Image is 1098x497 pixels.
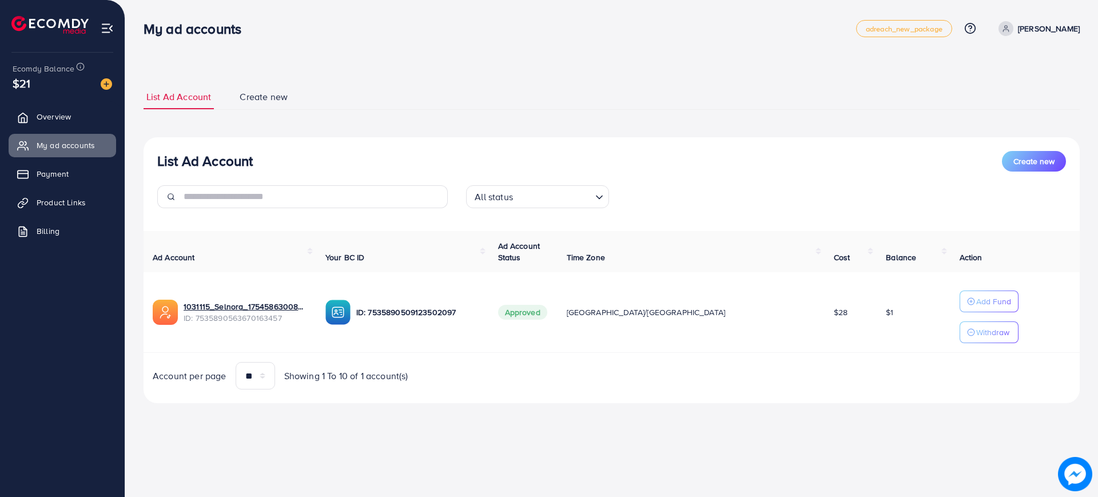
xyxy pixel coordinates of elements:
[856,20,952,37] a: adreach_new_package
[144,21,250,37] h3: My ad accounts
[356,305,480,319] p: ID: 7535890509123502097
[9,162,116,185] a: Payment
[37,225,59,237] span: Billing
[960,291,1019,312] button: Add Fund
[976,325,1009,339] p: Withdraw
[240,90,288,104] span: Create new
[9,134,116,157] a: My ad accounts
[976,295,1011,308] p: Add Fund
[516,186,591,205] input: Search for option
[886,252,916,263] span: Balance
[1018,22,1080,35] p: [PERSON_NAME]
[153,300,178,325] img: ic-ads-acc.e4c84228.svg
[184,301,307,324] div: <span class='underline'>1031115_Selnora_1754586300835</span></br>7535890563670163457
[325,300,351,325] img: ic-ba-acc.ded83a64.svg
[184,301,307,312] a: 1031115_Selnora_1754586300835
[994,21,1080,36] a: [PERSON_NAME]
[153,252,195,263] span: Ad Account
[101,78,112,90] img: image
[13,75,30,92] span: $21
[1058,457,1092,491] img: image
[37,140,95,151] span: My ad accounts
[284,369,408,383] span: Showing 1 To 10 of 1 account(s)
[466,185,609,208] div: Search for option
[498,240,540,263] span: Ad Account Status
[960,252,982,263] span: Action
[834,252,850,263] span: Cost
[1013,156,1055,167] span: Create new
[157,153,253,169] h3: List Ad Account
[9,220,116,242] a: Billing
[184,312,307,324] span: ID: 7535890563670163457
[101,22,114,35] img: menu
[866,25,942,33] span: adreach_new_package
[567,307,726,318] span: [GEOGRAPHIC_DATA]/[GEOGRAPHIC_DATA]
[9,105,116,128] a: Overview
[325,252,365,263] span: Your BC ID
[886,307,893,318] span: $1
[960,321,1019,343] button: Withdraw
[37,111,71,122] span: Overview
[1002,151,1066,172] button: Create new
[37,197,86,208] span: Product Links
[834,307,848,318] span: $28
[13,63,74,74] span: Ecomdy Balance
[146,90,211,104] span: List Ad Account
[9,191,116,214] a: Product Links
[11,16,89,34] img: logo
[498,305,547,320] span: Approved
[153,369,226,383] span: Account per page
[567,252,605,263] span: Time Zone
[472,189,515,205] span: All status
[37,168,69,180] span: Payment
